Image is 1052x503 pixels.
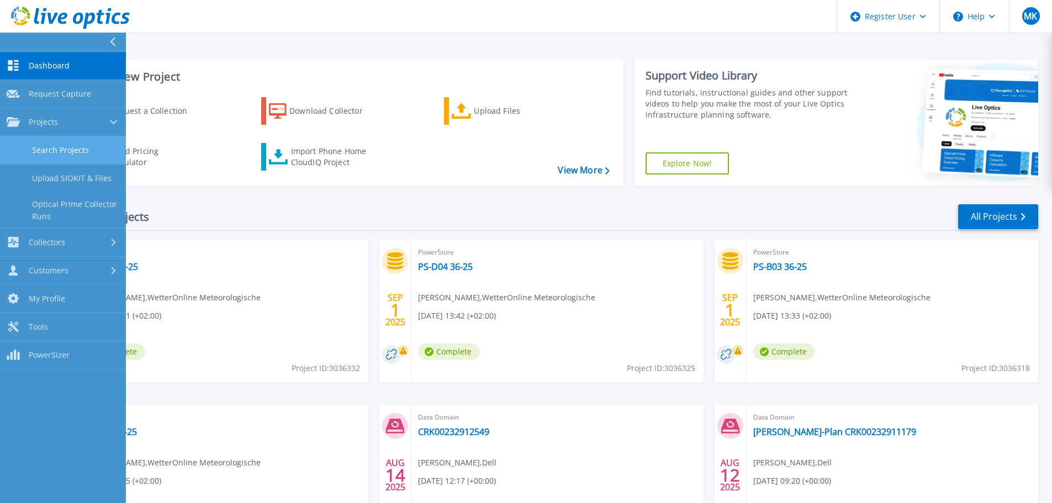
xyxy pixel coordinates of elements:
[289,100,378,122] div: Download Collector
[418,246,696,258] span: PowerStore
[720,290,741,330] div: SEP 2025
[29,266,68,276] span: Customers
[291,146,377,168] div: Import Phone Home CloudIQ Project
[753,426,916,437] a: [PERSON_NAME]-Plan CRK00232911179
[78,97,202,125] a: Request a Collection
[29,237,65,247] span: Collectors
[29,294,65,304] span: My Profile
[29,117,58,127] span: Projects
[83,411,362,423] span: PowerStore
[444,97,567,125] a: Upload Files
[725,305,735,315] span: 1
[958,204,1038,229] a: All Projects
[720,470,740,480] span: 12
[83,246,362,258] span: PowerStore
[110,100,198,122] div: Request a Collection
[753,343,815,360] span: Complete
[385,455,406,495] div: AUG 2025
[78,71,609,83] h3: Start a New Project
[418,310,496,322] span: [DATE] 13:42 (+02:00)
[646,87,852,120] div: Find tutorials, instructional guides and other support videos to help you make the most of your L...
[418,426,489,437] a: CRK00232912549
[1024,12,1037,20] span: MK
[261,97,384,125] a: Download Collector
[720,455,741,495] div: AUG 2025
[753,246,1032,258] span: PowerStore
[646,152,729,174] a: Explore Now!
[29,61,70,71] span: Dashboard
[418,292,595,304] span: [PERSON_NAME] , WetterOnline Meteorologische
[753,310,831,322] span: [DATE] 13:33 (+02:00)
[627,362,695,374] span: Project ID: 3036325
[385,290,406,330] div: SEP 2025
[961,362,1030,374] span: Project ID: 3036318
[83,292,261,304] span: [PERSON_NAME] , WetterOnline Meteorologische
[558,165,609,176] a: View More
[753,411,1032,423] span: Data Domain
[78,143,202,171] a: Cloud Pricing Calculator
[418,457,496,469] span: [PERSON_NAME] , Dell
[753,457,832,469] span: [PERSON_NAME] , Dell
[753,292,931,304] span: [PERSON_NAME] , WetterOnline Meteorologische
[646,68,852,83] div: Support Video Library
[29,322,48,332] span: Tools
[418,411,696,423] span: Data Domain
[83,457,261,469] span: [PERSON_NAME] , WetterOnline Meteorologische
[385,470,405,480] span: 14
[29,89,91,99] span: Request Capture
[390,305,400,315] span: 1
[418,261,473,272] a: PS-D04 36-25
[29,350,70,360] span: PowerSizer
[292,362,360,374] span: Project ID: 3036332
[474,100,562,122] div: Upload Files
[753,261,807,272] a: PS-B03 36-25
[108,146,197,168] div: Cloud Pricing Calculator
[418,475,496,487] span: [DATE] 12:17 (+00:00)
[753,475,831,487] span: [DATE] 09:20 (+00:00)
[418,343,480,360] span: Complete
